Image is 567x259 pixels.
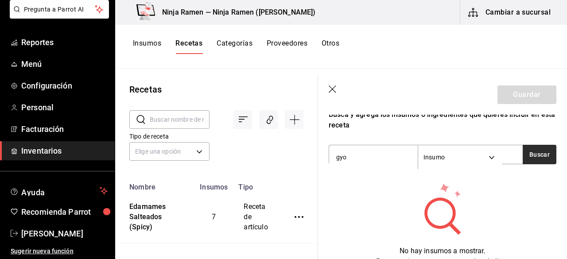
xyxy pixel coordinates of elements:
input: Buscar insumo [329,148,418,166]
div: Agregar receta [285,110,303,129]
button: Insumos [133,39,161,54]
span: 7 [212,213,216,221]
div: Asociar recetas [259,110,278,129]
th: Insumos [194,178,233,191]
label: Tipo de receta [129,133,210,139]
span: Menú [21,58,108,70]
span: Facturación [21,123,108,135]
div: Busca y agrega los insumos o ingredientes que quieres incluir en esta receta [329,109,556,131]
span: Reportes [21,36,108,48]
th: Tipo [233,178,278,191]
span: [PERSON_NAME] [21,228,108,240]
input: Buscar nombre de receta [150,111,210,128]
span: Ayuda [21,186,96,196]
div: Edamames Salteados (Spicy) [126,198,184,232]
button: Proveedores [267,39,307,54]
span: Inventarios [21,145,108,157]
h3: Ninja Ramen — Ninja Ramen ([PERSON_NAME]) [155,7,315,18]
span: Personal [21,101,108,113]
span: Recomienda Parrot [21,206,108,218]
button: Recetas [175,39,202,54]
div: Ordenar por [233,110,252,129]
button: Buscar [523,145,556,164]
div: Recetas [129,83,162,96]
a: Pregunta a Parrot AI [6,11,109,20]
span: Configuración [21,80,108,92]
th: Nombre [115,178,194,191]
span: Pregunta a Parrot AI [24,5,95,14]
div: navigation tabs [133,39,339,54]
div: Elige una opción [129,142,210,161]
td: Receta de artículo [233,191,278,243]
button: Otros [322,39,339,54]
span: Sugerir nueva función [11,247,108,256]
button: Categorías [217,39,252,54]
div: Insumo [418,145,502,169]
